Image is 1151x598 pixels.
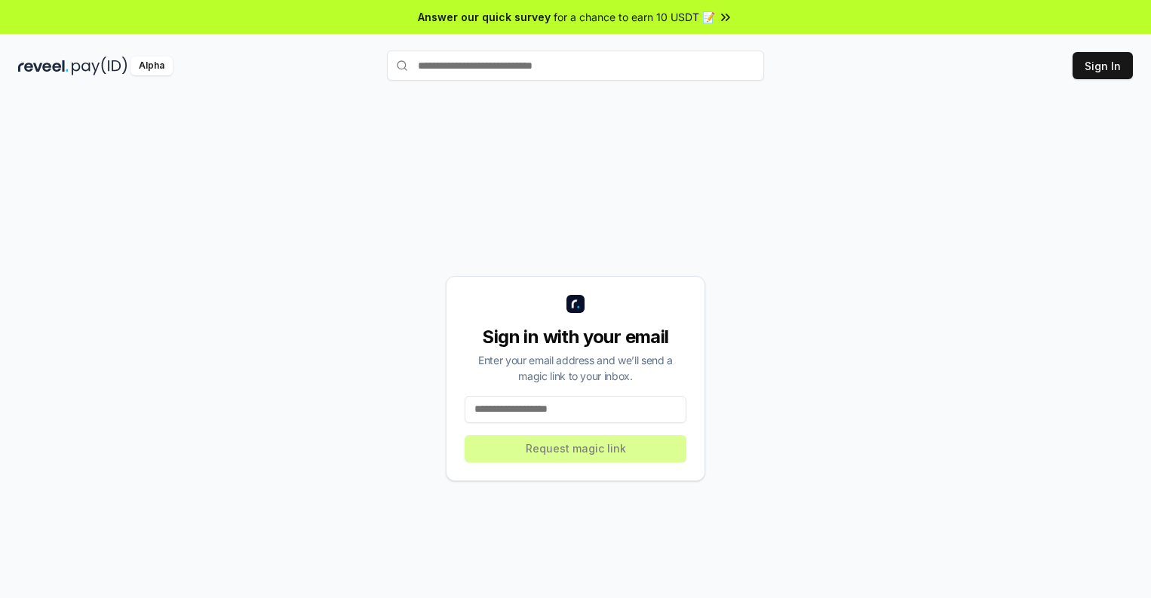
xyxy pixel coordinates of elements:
[554,9,715,25] span: for a chance to earn 10 USDT 📝
[18,57,69,75] img: reveel_dark
[418,9,551,25] span: Answer our quick survey
[130,57,173,75] div: Alpha
[566,295,585,313] img: logo_small
[465,325,686,349] div: Sign in with your email
[465,352,686,384] div: Enter your email address and we’ll send a magic link to your inbox.
[72,57,127,75] img: pay_id
[1073,52,1133,79] button: Sign In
